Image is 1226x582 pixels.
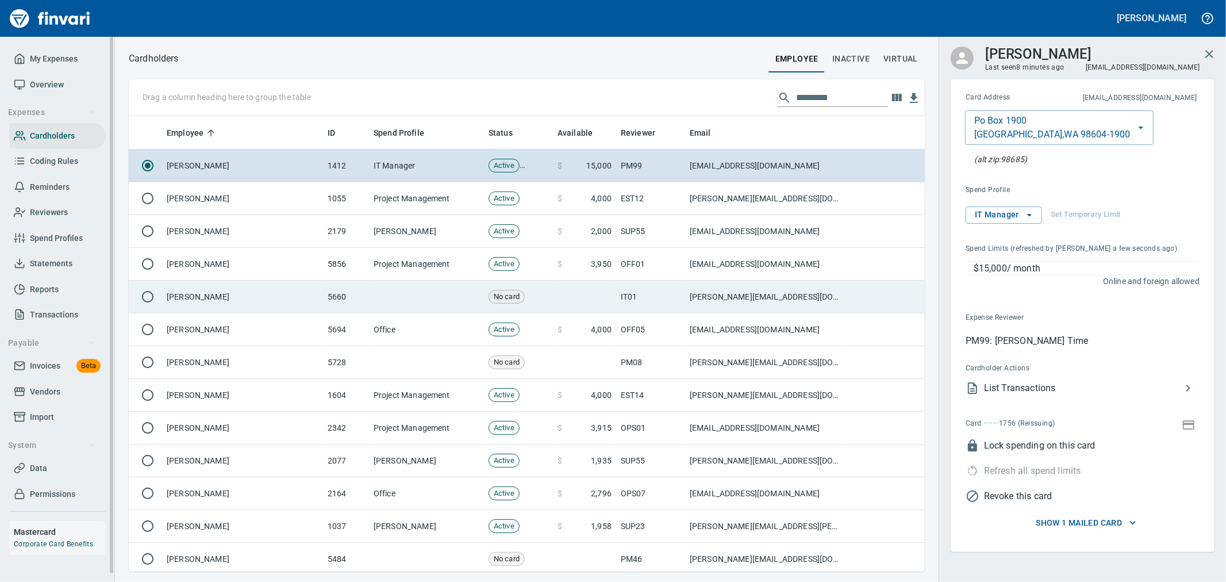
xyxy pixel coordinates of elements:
td: [PERSON_NAME][EMAIL_ADDRESS][DOMAIN_NAME] [685,346,846,379]
span: 4,000 [591,193,612,204]
span: Card ········1756 (Reissuing) [966,418,1117,430]
td: 1604 [323,379,369,412]
button: Po Box 1900[GEOGRAPHIC_DATA],WA 98604-1900 [965,110,1154,145]
td: PM08 [616,346,685,379]
td: EST12 [616,182,685,215]
nav: breadcrumb [129,52,179,66]
button: Close cardholder [1196,40,1223,68]
span: $ [558,258,562,270]
span: Expenses [8,105,95,120]
p: $15,000 / month [974,262,1199,275]
td: IT01 [616,281,685,313]
td: 1037 [323,510,369,543]
p: Drag a column heading here to group the table [143,91,311,103]
td: 2342 [323,412,369,445]
td: SUP55 [616,445,685,477]
td: Office [369,313,484,346]
td: [PERSON_NAME] [162,150,323,182]
td: [EMAIL_ADDRESS][DOMAIN_NAME] [685,248,846,281]
span: System [8,438,95,453]
span: [EMAIL_ADDRESS][DOMAIN_NAME] [1085,62,1201,72]
span: Expense Reviewer [966,312,1110,324]
span: Active [489,455,519,466]
span: Last seen [985,62,1064,74]
span: Beta [76,359,101,373]
td: [PERSON_NAME] [369,215,484,248]
span: Email [690,126,711,140]
button: Payable [3,332,99,354]
td: [PERSON_NAME] [162,445,323,477]
button: Show Card Number [1180,416,1197,432]
span: Email [690,126,726,140]
td: Office [369,477,484,510]
td: SUP23 [616,510,685,543]
span: virtual [883,52,918,66]
span: $ [558,160,562,171]
button: Set Temporary Limit [1048,206,1124,224]
span: Data [30,461,47,476]
span: 3,950 [591,258,612,270]
span: Transactions [30,308,78,322]
span: $ [558,389,562,401]
td: [PERSON_NAME][EMAIL_ADDRESS][DOMAIN_NAME] [685,379,846,412]
h3: [PERSON_NAME] [985,43,1092,62]
img: Finvari [7,5,93,32]
button: Download Table [905,90,923,107]
td: [PERSON_NAME][EMAIL_ADDRESS][PERSON_NAME][DOMAIN_NAME] [685,510,846,543]
span: $ [558,488,562,499]
td: PM99 [616,150,685,182]
td: 5660 [323,281,369,313]
button: System [3,435,99,456]
td: 1412 [323,150,369,182]
span: This is the email address for cardholder receipts [1047,93,1197,104]
span: Reviewers [30,205,68,220]
td: Project Management [369,182,484,215]
a: Statements [9,251,105,277]
td: [EMAIL_ADDRESS][DOMAIN_NAME] [685,150,846,182]
div: Cardholder already has the full spending limit available [956,458,1081,484]
span: Invoices [30,359,60,373]
p: PM99: [PERSON_NAME] Time [966,334,1200,348]
button: Show 1 Mailed card [955,512,1210,534]
td: OPS07 [616,477,685,510]
time: 8 minutes ago [1017,63,1064,71]
td: 5856 [323,248,369,281]
span: Cardholders [30,129,75,143]
span: Employee [167,126,218,140]
td: [PERSON_NAME] [162,379,323,412]
td: [PERSON_NAME] [369,445,484,477]
span: Available [558,126,608,140]
a: Reviewers [9,200,105,225]
td: [PERSON_NAME][EMAIL_ADDRESS][DOMAIN_NAME] [685,543,846,576]
td: OFF01 [616,248,685,281]
span: Inactive [832,52,870,66]
span: Payable [8,336,95,350]
h5: [PERSON_NAME] [1117,12,1186,24]
td: OPS01 [616,412,685,445]
span: $ [558,193,562,204]
td: [EMAIL_ADDRESS][DOMAIN_NAME] [685,215,846,248]
a: Cardholders [9,123,105,149]
span: Permissions [30,487,75,501]
a: Spend Profiles [9,225,105,251]
td: EST14 [616,379,685,412]
td: 2077 [323,445,369,477]
button: Expenses [3,102,99,123]
a: Reminders [9,174,105,200]
span: $ [558,422,562,434]
a: Overview [9,72,105,98]
span: No card [489,292,524,303]
a: InvoicesBeta [9,353,105,379]
td: Project Management [369,379,484,412]
span: Active [489,423,519,434]
span: Active [489,226,519,237]
td: Project Management [369,248,484,281]
p: Cardholders [129,52,179,66]
td: [PERSON_NAME] [162,412,323,445]
span: $ [558,455,562,466]
span: ID [328,126,350,140]
a: My Expenses [9,46,105,72]
td: 2164 [323,477,369,510]
span: List Transactions [984,381,1181,395]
